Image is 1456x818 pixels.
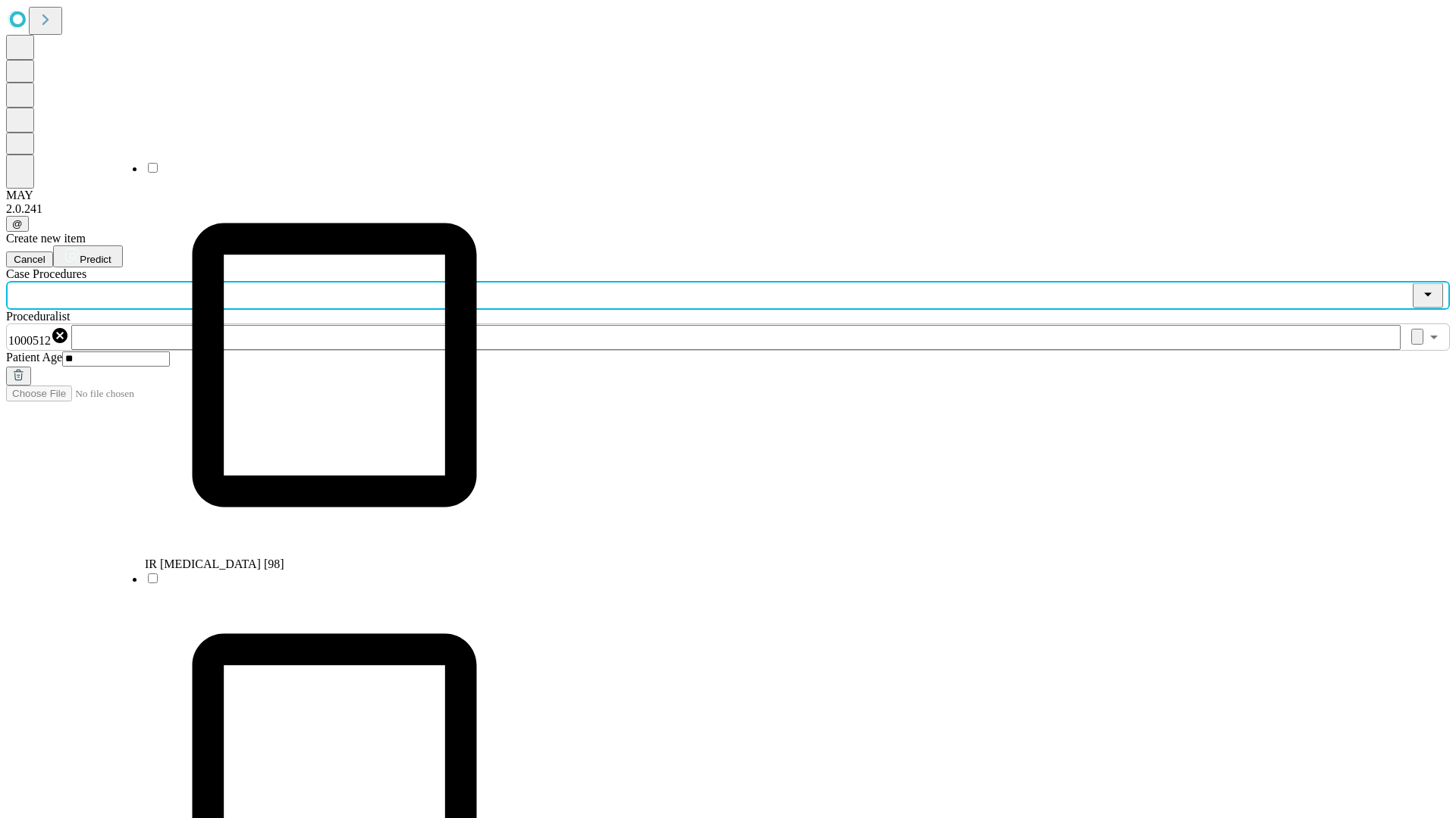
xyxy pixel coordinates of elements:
[53,245,123,267] button: Predict
[6,267,86,280] span: Scheduled Procedure
[1413,283,1443,308] button: Close
[6,351,62,364] span: Patient Age
[80,254,111,265] span: Predict
[1423,326,1445,348] button: Open
[6,310,70,323] span: Proceduralist
[6,202,1450,216] div: 2.0.241
[6,189,1450,202] div: MAY
[6,216,29,232] button: @
[1411,329,1423,345] button: Clear
[6,232,86,245] span: Create new item
[14,254,45,265] span: Cancel
[8,326,69,348] div: 1000512
[8,334,51,347] span: 1000512
[12,218,23,229] span: @
[145,557,284,570] span: IR [MEDICAL_DATA] [98]
[6,251,53,267] button: Cancel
